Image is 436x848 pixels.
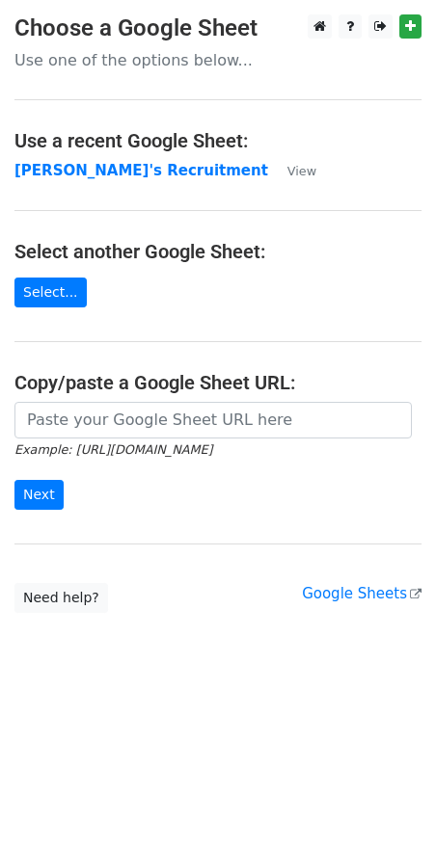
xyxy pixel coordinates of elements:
input: Paste your Google Sheet URL here [14,402,412,438]
p: Use one of the options below... [14,50,422,70]
a: Select... [14,278,87,307]
a: View [268,162,316,179]
h3: Choose a Google Sheet [14,14,422,42]
h4: Copy/paste a Google Sheet URL: [14,371,422,394]
a: Google Sheets [302,585,422,602]
a: [PERSON_NAME]'s Recruitment [14,162,268,179]
small: Example: [URL][DOMAIN_NAME] [14,442,212,457]
h4: Select another Google Sheet: [14,240,422,263]
h4: Use a recent Google Sheet: [14,129,422,152]
input: Next [14,480,64,510]
a: Need help? [14,583,108,613]
small: View [287,164,316,178]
